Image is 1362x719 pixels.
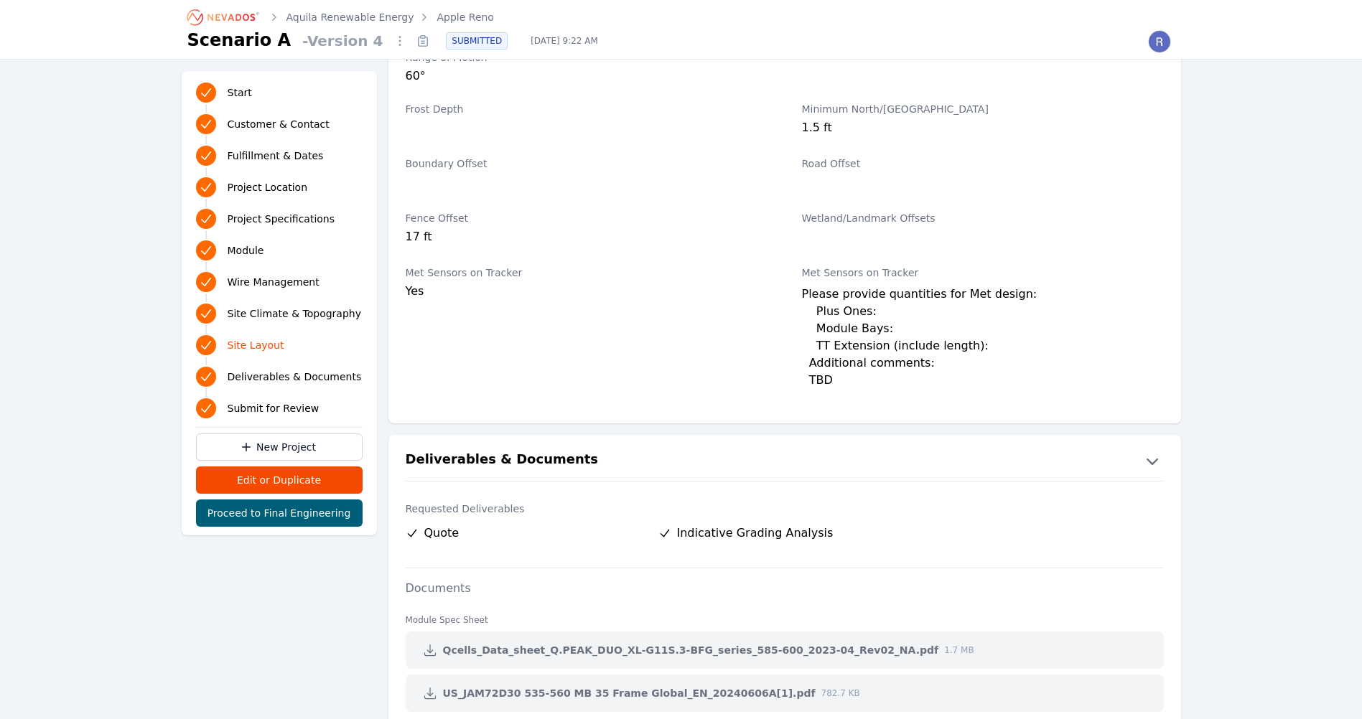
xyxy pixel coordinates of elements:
[944,644,974,656] span: 1.7 MB
[406,102,768,116] label: Frost Depth
[196,433,363,461] a: New Project
[406,265,768,280] label: Met Sensors on Tracker
[802,156,1164,171] label: Road Offset
[228,306,361,321] span: Site Climate & Topography
[228,370,362,384] span: Deliverables & Documents
[196,80,363,421] nav: Progress
[286,10,414,24] a: Aquila Renewable Energy
[297,31,388,51] span: - Version 4
[446,32,508,50] div: SUBMITTED
[228,338,284,352] span: Site Layout
[443,643,939,657] span: Qcells_Data_sheet_Q.PEAK_DUO_XL-G11S.3-BFG_series_585-600_2023-04_Rev02_NA.pdf
[437,10,493,24] a: Apple Reno
[802,102,1164,116] label: Minimum North/[GEOGRAPHIC_DATA]
[228,212,335,226] span: Project Specifications
[406,283,768,300] div: Yes
[388,449,1181,472] button: Deliverables & Documents
[677,525,834,542] span: Indicative Grading Analysis
[406,156,768,171] label: Boundary Offset
[228,149,324,163] span: Fulfillment & Dates
[406,228,768,248] div: 17 ft
[187,6,494,29] nav: Breadcrumb
[802,211,1164,225] label: Wetland/Landmark Offsets
[228,401,319,415] span: Submit for Review
[406,67,768,85] div: 60°
[802,265,1164,280] label: Met Sensors on Tracker
[196,466,363,494] button: Edit or Duplicate
[1148,30,1171,53] img: Riley Caron
[802,119,1164,139] div: 1.5 ft
[228,275,319,289] span: Wire Management
[424,525,460,542] span: Quote
[802,286,1164,400] div: Please provide quantities for Met design: Plus Ones: Module Bays: TT Extension (include length): ...
[228,243,264,258] span: Module
[388,581,488,595] label: Documents
[406,449,599,472] h2: Deliverables & Documents
[406,603,1164,626] dt: Module Spec Sheet
[228,180,308,194] span: Project Location
[406,502,1164,516] label: Requested Deliverables
[196,499,363,527] button: Proceed to Final Engineering
[519,35,610,47] span: [DATE] 9:22 AM
[406,211,768,225] label: Fence Offset
[443,686,816,700] span: US_JAM72D30 535-560 MB 35 Frame Global_EN_20240606A[1].pdf
[187,29,291,52] h1: Scenario A
[821,687,860,699] span: 782.7 KB
[228,117,330,131] span: Customer & Contact
[228,85,252,100] span: Start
